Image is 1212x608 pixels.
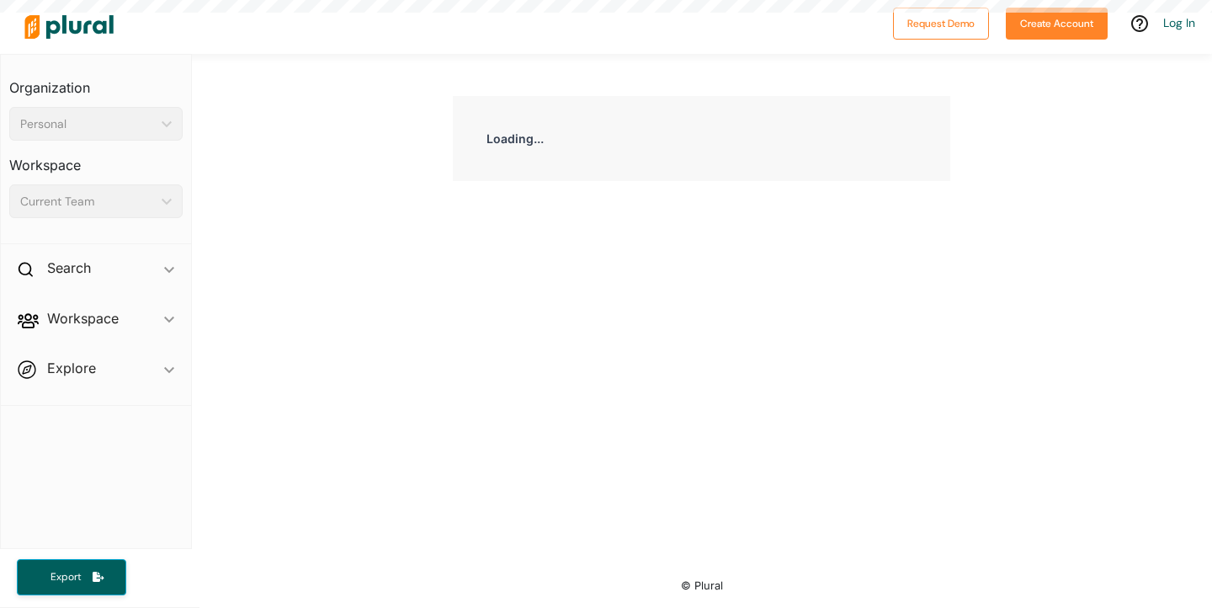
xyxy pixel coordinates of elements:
a: Create Account [1006,13,1108,31]
a: Log In [1163,15,1195,30]
button: Request Demo [893,8,989,40]
div: Personal [20,115,155,133]
button: Export [17,559,126,595]
small: © Plural [681,579,723,592]
h3: Workspace [9,141,183,178]
span: Export [39,570,93,584]
div: Current Team [20,193,155,211]
a: Request Demo [893,13,989,31]
h2: Search [47,259,91,277]
h3: Organization [9,63,183,100]
button: Create Account [1006,8,1108,40]
div: Loading... [453,96,950,181]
